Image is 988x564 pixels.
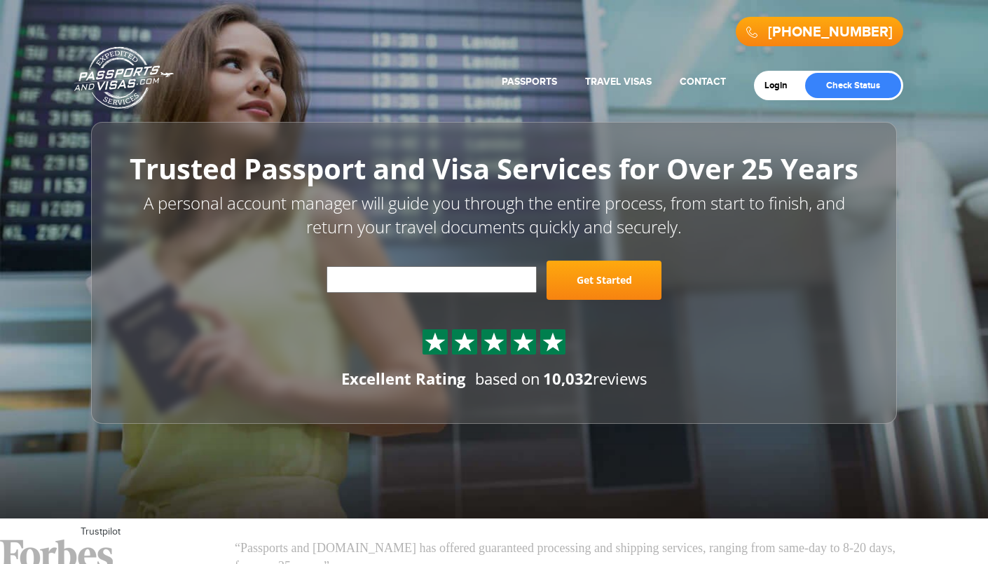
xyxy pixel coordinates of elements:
[81,526,121,537] a: Trustpilot
[513,331,534,352] img: Sprite St
[123,191,865,240] p: A personal account manager will guide you through the entire process, from start to finish, and r...
[74,46,174,109] a: Passports & [DOMAIN_NAME]
[543,368,647,389] span: reviews
[483,331,505,352] img: Sprite St
[805,73,901,98] a: Check Status
[680,76,726,88] a: Contact
[123,153,865,184] h1: Trusted Passport and Visa Services for Over 25 Years
[502,76,557,88] a: Passports
[475,368,540,389] span: based on
[454,331,475,352] img: Sprite St
[543,368,593,389] strong: 10,032
[768,24,893,41] a: [PHONE_NUMBER]
[547,261,661,300] a: Get Started
[585,76,652,88] a: Travel Visas
[764,80,797,91] a: Login
[341,368,465,390] div: Excellent Rating
[542,331,563,352] img: Sprite St
[425,331,446,352] img: Sprite St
